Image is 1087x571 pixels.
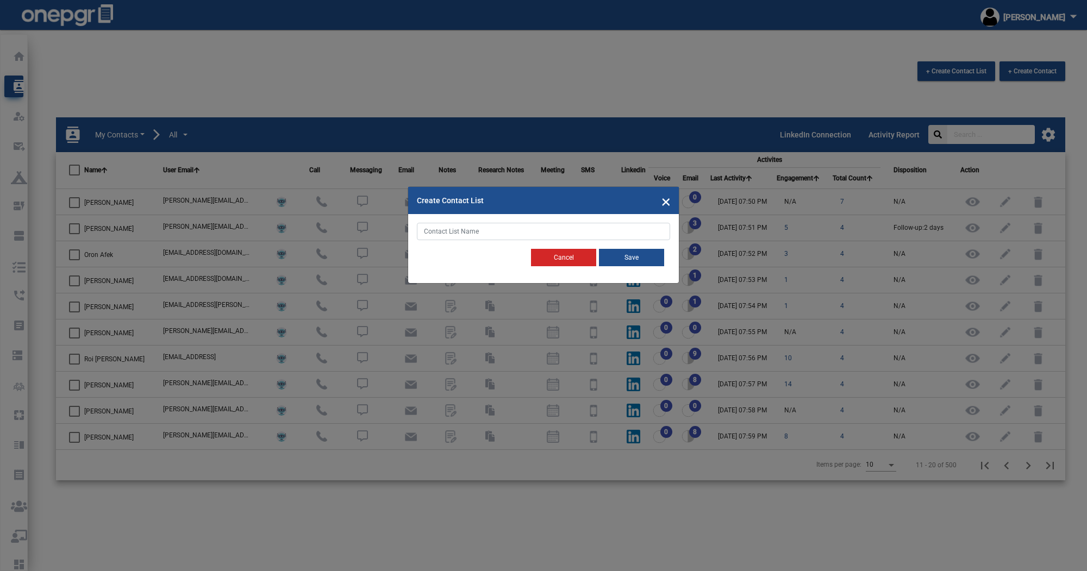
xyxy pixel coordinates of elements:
[417,192,484,209] span: Create Contact List
[531,249,596,266] button: Cancel
[417,223,670,240] input: Contact List Name
[661,190,671,211] span: ×
[599,249,664,266] button: Save
[661,192,671,209] button: Close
